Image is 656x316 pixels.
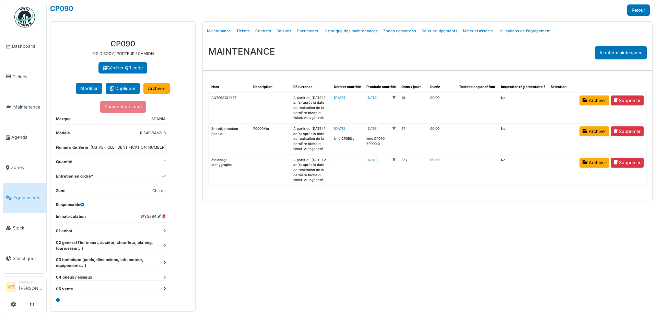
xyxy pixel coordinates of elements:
span: translation missing: fr.shared.no [501,127,505,131]
a: Contrats [253,23,274,39]
a: Supprimer [611,158,644,168]
a: Agenda [3,122,46,152]
th: Nom [209,82,250,92]
li: WT [6,282,16,292]
dt: 05 vente [56,286,166,292]
a: Sous-équipements [419,23,460,39]
td: 70000Km [250,124,291,155]
dt: Quantité [56,159,72,168]
a: Documents [294,23,321,39]
span: translation missing: fr.shared.no [501,96,505,100]
a: [DATE] [366,126,378,132]
td: 00:00 [427,124,456,155]
a: Archiver [579,95,609,105]
a: Maintenance [204,23,234,39]
th: Inspection réglementaire ? [498,82,548,92]
th: Technicien par défaut [456,82,498,92]
a: Générer QR code [98,62,147,74]
span: Statistiques [13,255,44,262]
dd: WY5884 [140,214,166,219]
h3: MAINTENANCE [208,46,275,57]
a: Archiver [143,83,170,94]
td: kms CP090 : 70000.0 [364,124,399,155]
dt: Modèle [56,130,70,139]
dt: Immatriculation [56,214,86,222]
span: Agenda [11,134,44,140]
td: - [331,155,364,185]
span: Zones [11,164,44,171]
td: 357 [399,155,427,185]
dd: 1 [164,159,166,165]
td: 57 [399,124,427,155]
button: Modifier [76,83,102,94]
div: Ajouter maintenance [595,46,647,59]
a: Tickets [234,23,253,39]
dt: Zone [56,188,66,196]
td: À partir du [DATE] 1 an(s) après la date de réalisation de la dernière tâche du ticket. Autogénéré. [291,124,331,155]
dt: 04 pneus / essieux [56,274,166,280]
a: Stock [3,213,46,243]
a: Statistiques [3,243,46,273]
img: Badge_color-CXgf-gQk.svg [14,7,35,27]
a: Relevés [274,23,294,39]
a: Utilisations de l'équipement [496,23,553,39]
a: [DATE] [366,158,378,163]
th: Dans x jours [399,82,427,92]
span: Tickets [13,74,44,80]
a: Dashboard [3,31,46,61]
th: Dernier contrôle [331,82,364,92]
th: Prochain contrôle [364,82,399,92]
a: Charroi [152,188,166,193]
a: [DATE] [334,96,345,100]
a: Historique des maintenances [321,23,380,39]
p: RIGID BODY/ PORTEUR / CAMION [56,51,190,57]
th: Sélection [548,82,577,92]
a: [DATE] [366,95,378,101]
a: Maintenance [3,92,46,122]
a: WT Manager[PERSON_NAME] [6,280,44,296]
h3: CP090 [56,39,190,48]
a: Archiver [579,126,609,136]
a: Tickets [3,61,46,92]
span: Stock [13,225,44,231]
span: Maintenance [13,104,44,110]
td: 00:00 [427,92,456,123]
a: Équipements [3,183,46,213]
a: Matériel associé [460,23,496,39]
dd: [US_VEHICLE_IDENTIFICATION_NUMBER] [91,145,166,150]
td: À partir du [DATE] 1 an(s) après la date de réalisation de la dernière tâche du ticket. Autogénéré. [291,92,331,123]
a: Zones desservies [380,23,419,39]
a: Supprimer [611,126,644,136]
th: Durée [427,82,456,92]
td: 10 [399,92,427,123]
span: Équipements [13,194,44,201]
td: AUTOSECURITE [209,92,250,123]
th: Récurrence [291,82,331,92]
dt: Marque [56,116,71,125]
dd: R 540 B4x2LB [140,130,166,136]
td: kms CP090 : [331,124,364,155]
dt: 02 general (1er immat, société, chauffeur, planing, fournisseur...) [56,240,166,251]
span: translation missing: fr.shared.no [501,158,505,162]
dt: Numéro de Série [56,145,88,153]
dt: Responsable [56,202,84,208]
td: 00:00 [427,155,456,185]
a: Supprimer [611,95,644,105]
a: CP090 [50,4,73,13]
td: À partir du [DATE] 2 an(s) après la date de réalisation de la dernière tâche du ticket. Autogénéré. [291,155,331,185]
th: Description [250,82,291,92]
dt: Entretien en ordre? [56,173,93,182]
li: [PERSON_NAME] [19,280,44,294]
dd: SCANIA [151,116,166,122]
a: Dupliquer [106,83,140,94]
dt: 03 technique (poids, dimensions, info moteur, équipements...) [56,257,166,269]
a: Zones [3,153,46,183]
td: étalonage tachygraphe [209,155,250,185]
td: Entretien moteur Scania [209,124,250,155]
a: Archiver [579,158,609,168]
a: [DATE] [334,127,345,131]
span: Dashboard [12,43,44,49]
a: Retour [627,4,650,16]
dt: 01 achat [56,228,166,234]
div: Manager [19,280,44,285]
